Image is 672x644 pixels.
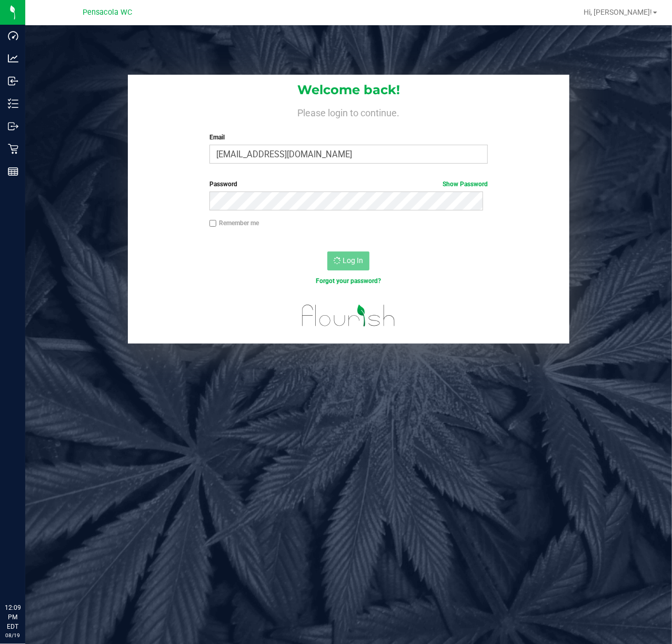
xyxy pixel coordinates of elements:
[8,98,18,109] inline-svg: Inventory
[209,180,237,188] span: Password
[8,144,18,154] inline-svg: Retail
[128,105,569,118] h4: Please login to continue.
[8,31,18,41] inline-svg: Dashboard
[209,220,217,227] input: Remember me
[443,180,488,188] a: Show Password
[5,631,21,639] p: 08/19
[83,8,132,17] span: Pensacola WC
[8,166,18,177] inline-svg: Reports
[8,76,18,86] inline-svg: Inbound
[5,603,21,631] p: 12:09 PM EDT
[584,8,652,16] span: Hi, [PERSON_NAME]!
[294,297,404,335] img: flourish_logo.svg
[209,133,488,142] label: Email
[343,256,363,265] span: Log In
[8,121,18,132] inline-svg: Outbound
[209,218,259,228] label: Remember me
[316,277,381,285] a: Forgot your password?
[8,53,18,64] inline-svg: Analytics
[128,83,569,97] h1: Welcome back!
[327,251,369,270] button: Log In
